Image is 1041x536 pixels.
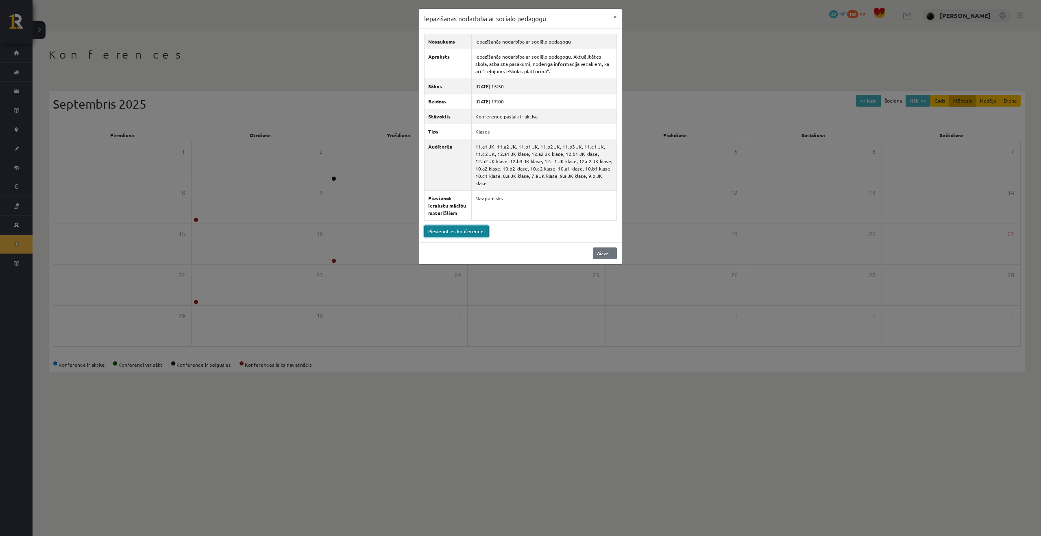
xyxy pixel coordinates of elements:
[425,79,472,94] th: Sākas
[472,109,617,124] td: Konference pašlaik ir aktīva
[472,190,617,220] td: Nav publisks
[425,139,472,190] th: Auditorija
[593,247,617,259] a: Aizvērt
[425,109,472,124] th: Stāvoklis
[472,124,617,139] td: Klases
[472,79,617,94] td: [DATE] 15:50
[425,49,472,79] th: Apraksts
[425,124,472,139] th: Tips
[424,225,489,237] a: Pievienoties konferencei
[472,49,617,79] td: Iepazīšanās nodarbība ar sociālo pedagogu. Aktuālitātes skolā, atbalsta pasākumi, noderīga inform...
[472,139,617,190] td: 11.a1 JK, 11.a2 JK, 11.b1 JK, 11.b2 JK, 11.b3 JK, 11.c1 JK, 11.c2 JK, 12.a1 JK klase, 12.a2 JK kl...
[609,9,622,24] button: ×
[472,34,617,49] td: Iepazīšanās nodarbība ar sociālo pedagogu
[425,94,472,109] th: Beidzas
[424,14,546,24] h3: Iepazīšanās nodarbība ar sociālo pedagogu
[425,190,472,220] th: Pievienot ierakstu mācību materiāliem
[425,34,472,49] th: Nosaukums
[472,94,617,109] td: [DATE] 17:00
